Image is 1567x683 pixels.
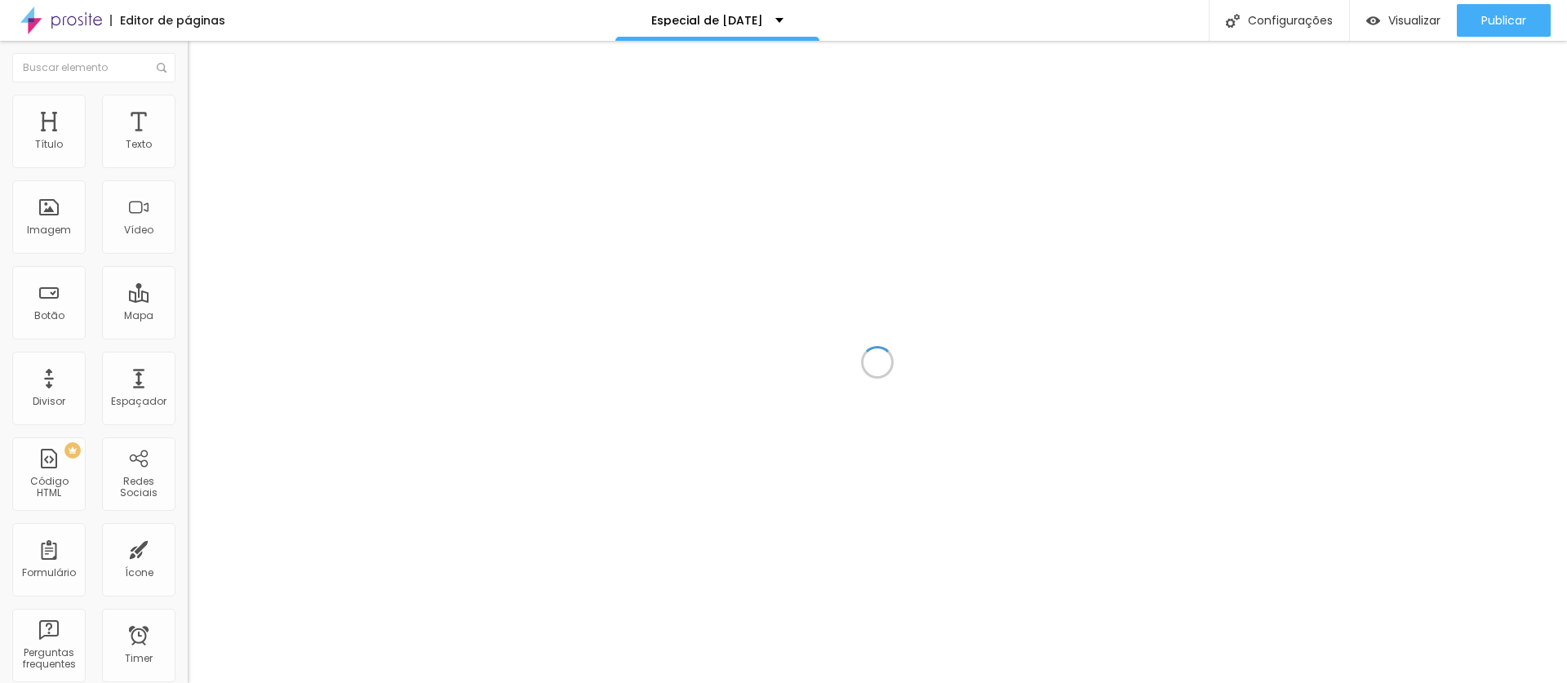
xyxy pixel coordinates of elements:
div: Divisor [33,396,65,407]
button: Visualizar [1350,4,1457,37]
img: view-1.svg [1366,14,1380,28]
div: Imagem [27,224,71,236]
div: Vídeo [124,224,153,236]
div: Título [35,139,63,150]
div: Ícone [125,567,153,579]
button: Publicar [1457,4,1551,37]
div: Mapa [124,310,153,322]
div: Texto [126,139,152,150]
div: Perguntas frequentes [16,647,81,671]
div: Espaçador [111,396,166,407]
div: Timer [125,653,153,664]
div: Botão [34,310,64,322]
div: Redes Sociais [106,476,171,499]
div: Editor de páginas [110,15,225,26]
div: Código HTML [16,476,81,499]
img: Icone [1226,14,1240,28]
input: Buscar elemento [12,53,175,82]
div: Formulário [22,567,76,579]
img: Icone [157,63,166,73]
p: Especial de [DATE] [651,15,763,26]
span: Publicar [1481,14,1526,27]
span: Visualizar [1388,14,1440,27]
